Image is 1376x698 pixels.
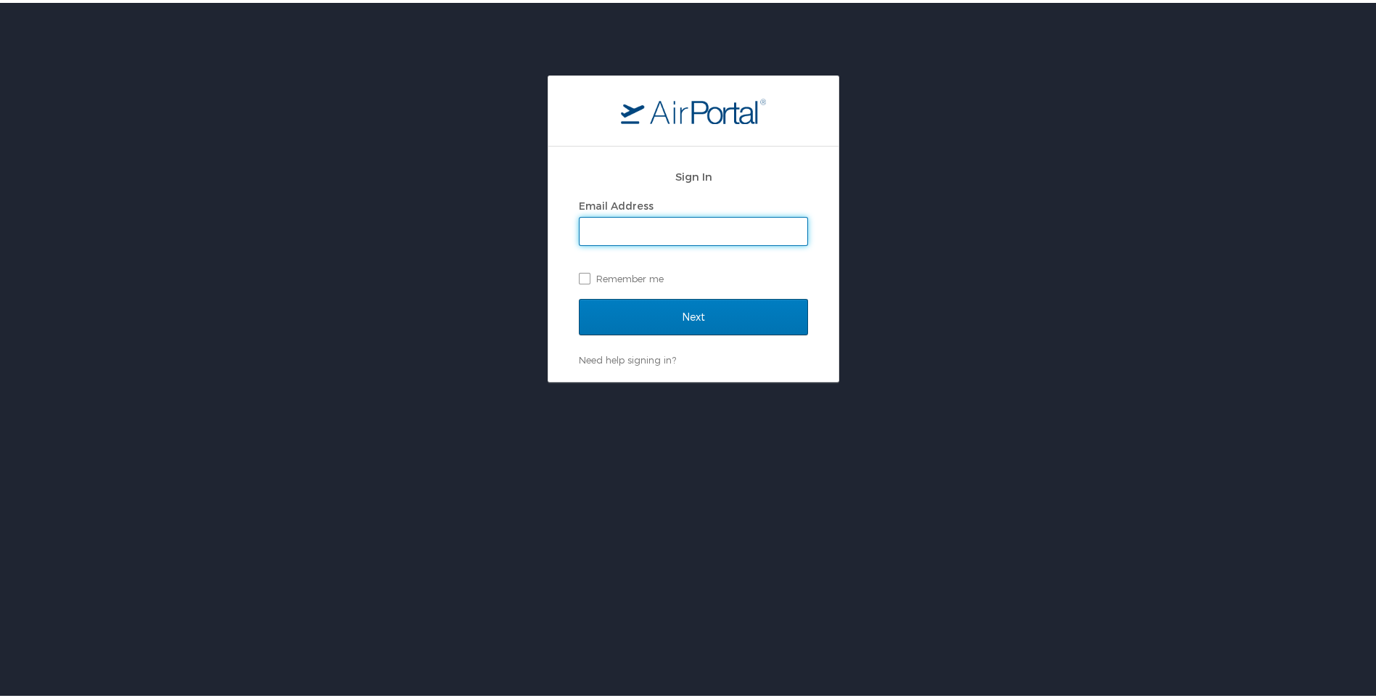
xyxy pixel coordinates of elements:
a: Need help signing in? [579,351,676,363]
label: Remember me [579,265,808,287]
input: Next [579,296,808,332]
img: logo [621,95,766,121]
h2: Sign In [579,165,808,182]
label: Email Address [579,197,654,209]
